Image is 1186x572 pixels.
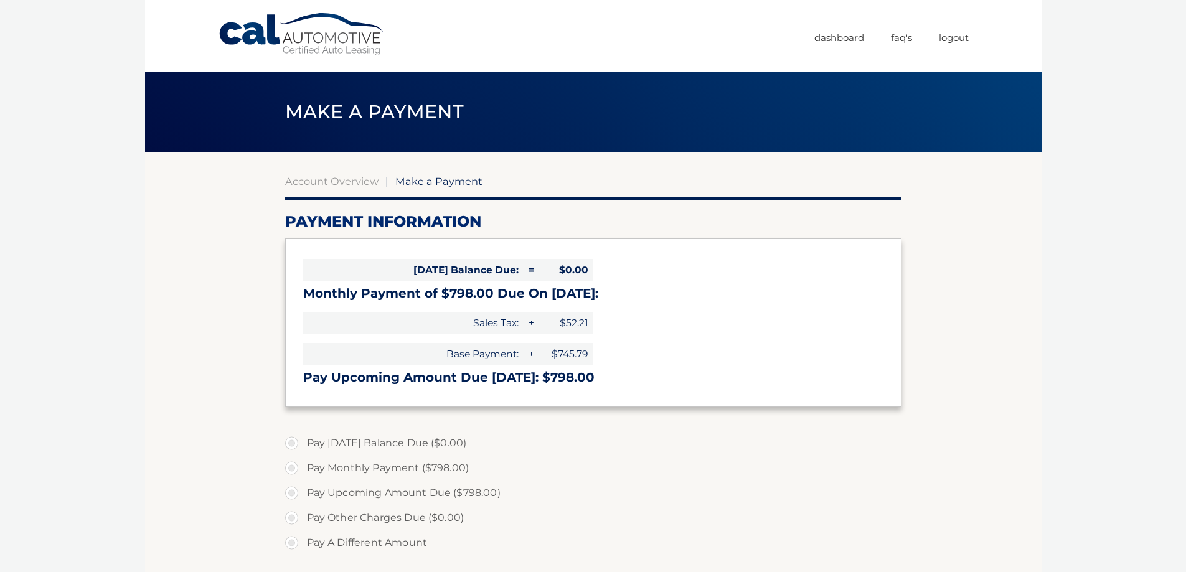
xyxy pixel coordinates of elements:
[285,212,901,231] h2: Payment Information
[285,530,901,555] label: Pay A Different Amount
[285,175,379,187] a: Account Overview
[303,370,883,385] h3: Pay Upcoming Amount Due [DATE]: $798.00
[524,312,537,334] span: +
[395,175,482,187] span: Make a Payment
[303,312,524,334] span: Sales Tax:
[285,431,901,456] label: Pay [DATE] Balance Due ($0.00)
[537,312,593,334] span: $52.21
[524,259,537,281] span: =
[218,12,386,57] a: Cal Automotive
[385,175,388,187] span: |
[303,259,524,281] span: [DATE] Balance Due:
[891,27,912,48] a: FAQ's
[303,343,524,365] span: Base Payment:
[285,505,901,530] label: Pay Other Charges Due ($0.00)
[285,456,901,481] label: Pay Monthly Payment ($798.00)
[524,343,537,365] span: +
[537,259,593,281] span: $0.00
[285,100,464,123] span: Make a Payment
[303,286,883,301] h3: Monthly Payment of $798.00 Due On [DATE]:
[939,27,969,48] a: Logout
[285,481,901,505] label: Pay Upcoming Amount Due ($798.00)
[537,343,593,365] span: $745.79
[814,27,864,48] a: Dashboard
